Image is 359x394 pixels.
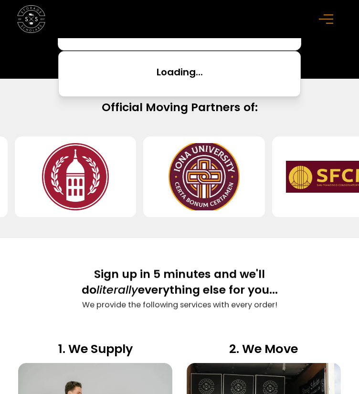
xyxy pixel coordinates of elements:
[18,300,341,311] p: We provide the following services with every order!
[29,143,123,210] img: Southern Virginia University
[17,5,45,33] img: Storage Scholars main logo
[58,342,133,356] h3: 1. We Supply
[18,266,341,297] h2: Sign up in 5 minutes and we'll do everything else for you...
[229,342,298,356] h3: 2. We Move
[18,99,341,115] h2: Official Moving Partners of:
[96,281,138,297] span: literally
[157,143,251,210] img: Iona University
[314,5,341,33] div: menu
[17,5,45,33] a: home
